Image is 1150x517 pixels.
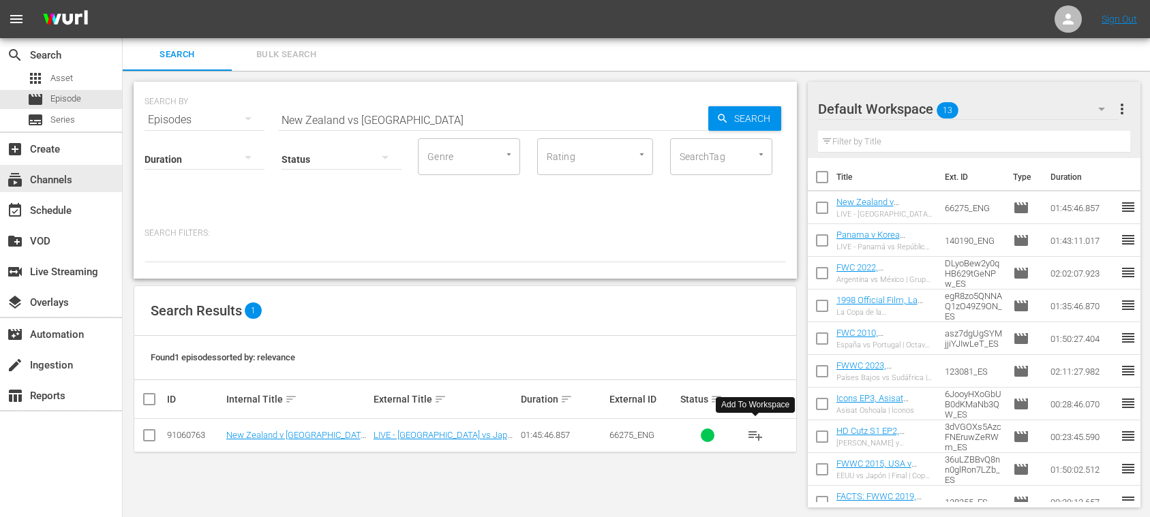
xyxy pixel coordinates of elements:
th: Ext. ID [937,158,1005,196]
span: Episode [1013,200,1029,216]
span: reorder [1120,395,1136,411]
a: New Zealand v [GEOGRAPHIC_DATA] | Group A | FIFA U-20 World Cup Chile 2025™ (ES) [836,197,924,248]
span: sort [434,393,447,405]
td: egR8zo5QNNAQ1zO49Z9ON_ES [939,289,1008,322]
span: Episode [1013,494,1029,510]
span: Search [131,47,224,63]
span: Search [7,47,23,63]
th: Title [836,158,937,196]
span: Live Streaming [7,264,23,280]
span: Series [27,112,44,128]
span: Episode [1013,232,1029,249]
span: reorder [1120,493,1136,510]
button: Search [708,106,781,131]
button: Open [635,148,648,161]
span: Episode [1013,428,1029,445]
span: Found 1 episodes sorted by: relevance [151,352,295,362]
td: 01:50:27.404 [1045,322,1120,355]
td: 02:11:27.982 [1045,355,1120,388]
div: España vs Portugal | Octavos de final | Copa Mundial de la FIFA Sudáfrica 2010™ | Partido completo [836,341,934,349]
span: Episode [50,92,81,106]
div: [PERSON_NAME] y [PERSON_NAME] | HD Cutz [836,439,934,448]
span: playlist_add [747,427,763,443]
span: Ingestion [7,357,23,373]
div: LIVE - [GEOGRAPHIC_DATA] vs Japón | Grupo A | Copa Mundial Sub-20 de la FIFA [GEOGRAPHIC_DATA] 2025™ [836,210,934,219]
a: Sign Out [1102,14,1137,25]
span: menu [8,11,25,27]
span: Episode [1013,363,1029,379]
span: 66275_ENG [609,430,654,440]
td: 01:45:46.857 [1045,191,1120,224]
a: FWWC 2015, USA v [GEOGRAPHIC_DATA], Final - FMR (ES) [836,458,921,489]
a: Panama v Korea Republic | Group B | FIFA U-20 World Cup Chile 2025™ (ES) [836,230,929,270]
span: reorder [1120,297,1136,313]
div: EEUU vs Japón | Final | Copa Mundial Femenina de la FIFA Canadá 2015™ | Partido Completo [836,471,934,480]
span: 1 [245,302,262,319]
span: Series [50,113,75,127]
span: reorder [1120,428,1136,444]
span: Episode [1013,265,1029,281]
th: Duration [1042,158,1124,196]
td: 36uLZBBvQ8nn0glRon7LZb_ES [939,453,1008,486]
td: asz7dgUgSYMjjiYJIwLeT_ES [939,322,1008,355]
div: Internal Title [226,391,369,407]
span: Create [7,141,23,157]
td: 3dVGOXs5AzcFNEruwZeRWm_ES [939,420,1008,453]
span: Episode [1013,330,1029,347]
div: Duration [521,391,605,407]
div: 01:45:46.857 [521,430,605,440]
button: playlist_add [739,419,772,452]
td: 6JooyHXoGbUB0dKMaNb3QW_ES [939,388,1008,420]
div: ID [167,394,222,405]
td: 01:50:02.512 [1045,453,1120,486]
td: 00:23:45.590 [1045,420,1120,453]
a: FWC 2022, [GEOGRAPHIC_DATA] v [GEOGRAPHIC_DATA], Group Stage - FMR (ES) [836,262,926,303]
img: ans4CAIJ8jUAAAAAAAAAAAAAAAAAAAAAAAAgQb4GAAAAAAAAAAAAAAAAAAAAAAAAJMjXAAAAAAAAAAAAAAAAAAAAAAAAgAT5G... [33,3,98,35]
span: Episode [1013,461,1029,477]
div: Episodes [145,101,264,139]
div: Argentina vs México | Grupo C | Copa Mundial de la FIFA Catar 2022™ | Partido Completo [836,275,934,284]
div: 91060763 [167,430,222,440]
a: FWWC 2023, [GEOGRAPHIC_DATA] v [GEOGRAPHIC_DATA] (ES) [836,360,925,401]
span: Overlays [7,294,23,311]
div: Asisat Oshoala | Íconos [836,406,934,415]
span: reorder [1120,460,1136,477]
span: Episode [1013,396,1029,412]
span: sort [710,393,723,405]
a: HD Cutz S1 EP2, [PERSON_NAME] and [PERSON_NAME] (ES) [836,426,920,456]
span: reorder [1120,330,1136,346]
span: Search [729,106,781,131]
div: Status [680,391,736,407]
div: Add To Workspace [721,399,789,411]
a: Icons EP3, Asisat Oshoala (ES) [836,393,909,413]
span: reorder [1120,232,1136,248]
a: 1998 Official Film, La Coupe de la Gloire (ES) [836,295,924,315]
div: Default Workspace [818,90,1119,128]
span: Episode [1013,298,1029,314]
span: Episode [27,91,44,108]
span: reorder [1120,264,1136,281]
td: 66275_ENG [939,191,1008,224]
span: 13 [937,96,958,125]
span: Automation [7,326,23,343]
a: New Zealand v [GEOGRAPHIC_DATA] | Group A | FIFA U-20 World Cup Chile 2025™ (ES) [226,430,368,460]
span: Bulk Search [240,47,333,63]
span: VOD [7,233,23,249]
td: 01:43:11.017 [1045,224,1120,257]
button: Open [755,148,768,161]
span: Search Results [151,302,242,319]
td: 123081_ES [939,355,1008,388]
button: Open [502,148,515,161]
button: more_vert [1114,93,1130,125]
a: FWC 2010, [GEOGRAPHIC_DATA] v [GEOGRAPHIC_DATA], Round of 16 - FMR (ES) [836,328,925,369]
td: 140190_ENG [939,224,1008,257]
div: Países Bajos vs Sudáfrica | Octavos de final | Copa Mundial Femenina de la FIFA Australia & [GEOG... [836,373,934,382]
p: Search Filters: [145,228,786,239]
a: LIVE - [GEOGRAPHIC_DATA] vs Japón | Grupo A | Copa Mundial Sub-20 de la FIFA [GEOGRAPHIC_DATA] 2025™ [374,430,517,460]
td: 02:02:07.923 [1045,257,1120,289]
div: External Title [374,391,517,407]
span: Channels [7,172,23,188]
span: Schedule [7,202,23,219]
span: Asset [27,70,44,87]
span: reorder [1120,199,1136,215]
